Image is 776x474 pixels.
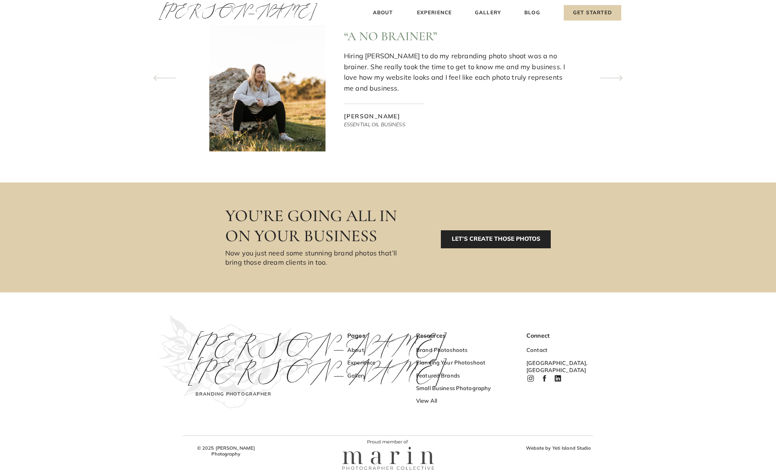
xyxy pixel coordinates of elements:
[526,346,576,355] a: Contact
[188,334,284,387] h3: [PERSON_NAME] [PERSON_NAME]
[225,206,399,249] h3: You’re going all in on your business
[416,359,498,368] a: Planning Your Photoshoot
[416,372,498,381] a: Featured Brands
[526,332,576,341] h3: Connect
[416,346,498,355] a: Brand Photoshoots
[225,248,399,269] h3: Now you just need some stunning brand photos that’ll bring those dream clients in too.
[441,230,551,248] a: LET’S CREATE THOSE PHOTOS
[193,391,274,400] h3: Branding Photographer
[344,113,469,120] h2: [PERSON_NAME]
[524,445,593,454] a: Website by Yeti Island Studio
[188,334,284,387] a: [PERSON_NAME][PERSON_NAME]
[416,8,453,17] a: Experience
[526,359,581,368] h3: [GEOGRAPHIC_DATA], [GEOGRAPHIC_DATA]
[370,8,395,17] a: About
[564,5,621,21] a: Get Started
[416,397,498,406] a: View All
[344,51,567,95] h2: Hiring [PERSON_NAME] to do my rebranding photo shoot was a no brainer. She really took the time t...
[474,8,502,17] a: Gallery
[344,121,405,128] i: Essential Oil Business
[523,8,542,17] a: Blog
[183,445,269,454] h3: © 2025 [PERSON_NAME] Photography
[344,29,531,47] h2: “a no brainer”
[416,385,498,393] a: Small Business Photography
